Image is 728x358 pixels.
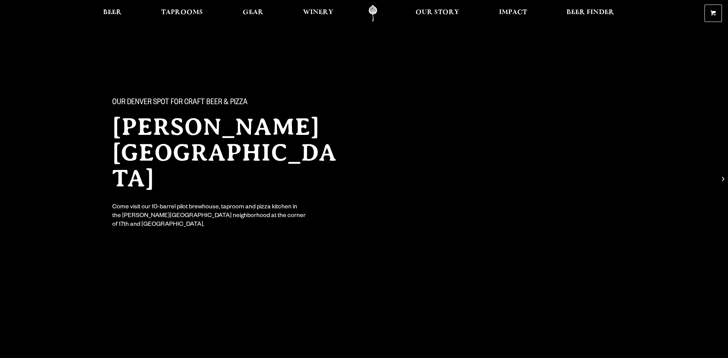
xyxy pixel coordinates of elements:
span: Beer [103,9,122,16]
h2: [PERSON_NAME][GEOGRAPHIC_DATA] [112,114,349,191]
a: Our Story [411,5,464,22]
a: Gear [238,5,268,22]
span: Gear [243,9,264,16]
a: Beer [98,5,127,22]
span: Winery [303,9,333,16]
div: Come visit our 10-barrel pilot brewhouse, taproom and pizza kitchen in the [PERSON_NAME][GEOGRAPH... [112,203,306,230]
a: Impact [494,5,532,22]
a: Taprooms [156,5,208,22]
span: Impact [499,9,527,16]
span: Our Story [416,9,459,16]
span: Beer Finder [566,9,614,16]
span: Taprooms [161,9,203,16]
a: Beer Finder [562,5,619,22]
a: Winery [298,5,338,22]
span: Our Denver spot for craft beer & pizza [112,98,248,108]
a: Odell Home [359,5,387,22]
